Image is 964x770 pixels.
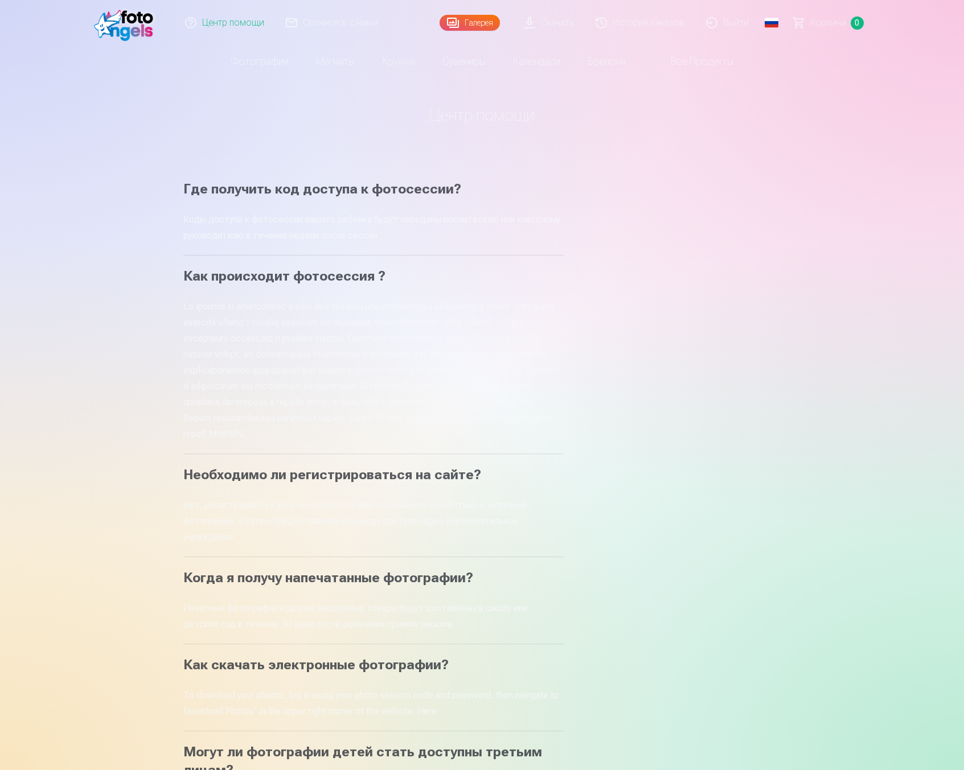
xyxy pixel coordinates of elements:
[429,46,499,77] a: Сувениры
[183,687,564,719] p: To download your photos, log in using your photo session code and password, then navigate to Down...
[574,46,639,77] a: Брелоки
[851,17,864,30] span: 0
[368,46,429,77] a: Кружки
[183,497,564,545] p: Нет, регистрация на сайте не требуется. Мы занимаемся обработкой и загрузкой фотографий, а затем ...
[810,16,846,30] span: Корзина
[639,46,747,77] a: Все продукты
[302,46,368,77] a: Магниты
[183,212,564,244] p: Коды доступа к фотосессии вашего ребенка будут переданы воспитателю или классному руководителю в ...
[94,5,159,41] img: /fa4
[218,46,302,77] a: Фотографии
[440,15,500,31] a: Галерея
[183,105,781,125] h1: Центр помощи
[183,299,564,442] p: Lo ipsumd si ametconsec a elits doe tempori utla etdoloremag aliquaenim a minim. Ven quisn exerci...
[183,600,564,632] p: Печатные фотографии и другие заказанные товары будут доставлены в школу или детский сад в течение...
[499,46,574,77] a: Календари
